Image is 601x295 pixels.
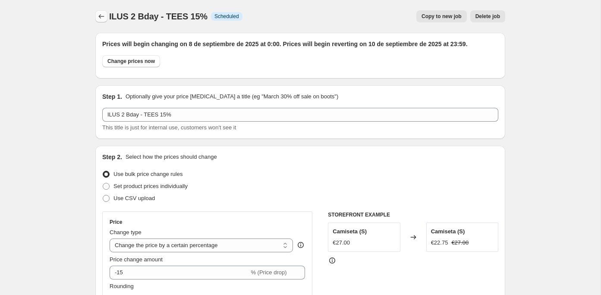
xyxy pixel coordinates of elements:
[113,171,183,177] span: Use bulk price change rules
[333,239,350,246] span: €27.00
[470,10,505,22] button: Delete job
[214,13,239,20] span: Scheduled
[102,124,236,131] span: This title is just for internal use, customers won't see it
[451,239,469,246] span: €27.00
[102,153,122,161] h2: Step 2.
[113,183,188,189] span: Set product prices individually
[102,55,160,67] button: Change prices now
[333,228,367,235] span: Camiseta (S)
[251,269,286,276] span: % (Price drop)
[126,92,338,101] p: Optionally give your price [MEDICAL_DATA] a title (eg "March 30% off sale on boots")
[110,229,142,235] span: Change type
[107,58,155,65] span: Change prices now
[422,13,462,20] span: Copy to new job
[328,211,498,218] h6: STOREFRONT EXAMPLE
[475,13,500,20] span: Delete job
[110,283,134,289] span: Rounding
[431,239,448,246] span: €22.75
[110,266,249,279] input: -15
[102,108,498,122] input: 30% off holiday sale
[113,195,155,201] span: Use CSV upload
[102,40,498,48] h2: Prices will begin changing on 8 de septiembre de 2025 at 0:00. Prices will begin reverting on 10 ...
[431,228,465,235] span: Camiseta (S)
[296,241,305,249] div: help
[109,12,208,21] span: ILUS 2 Bday - TEES 15%
[110,256,163,263] span: Price change amount
[126,153,217,161] p: Select how the prices should change
[416,10,467,22] button: Copy to new job
[102,92,122,101] h2: Step 1.
[95,10,107,22] button: Price change jobs
[110,219,122,226] h3: Price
